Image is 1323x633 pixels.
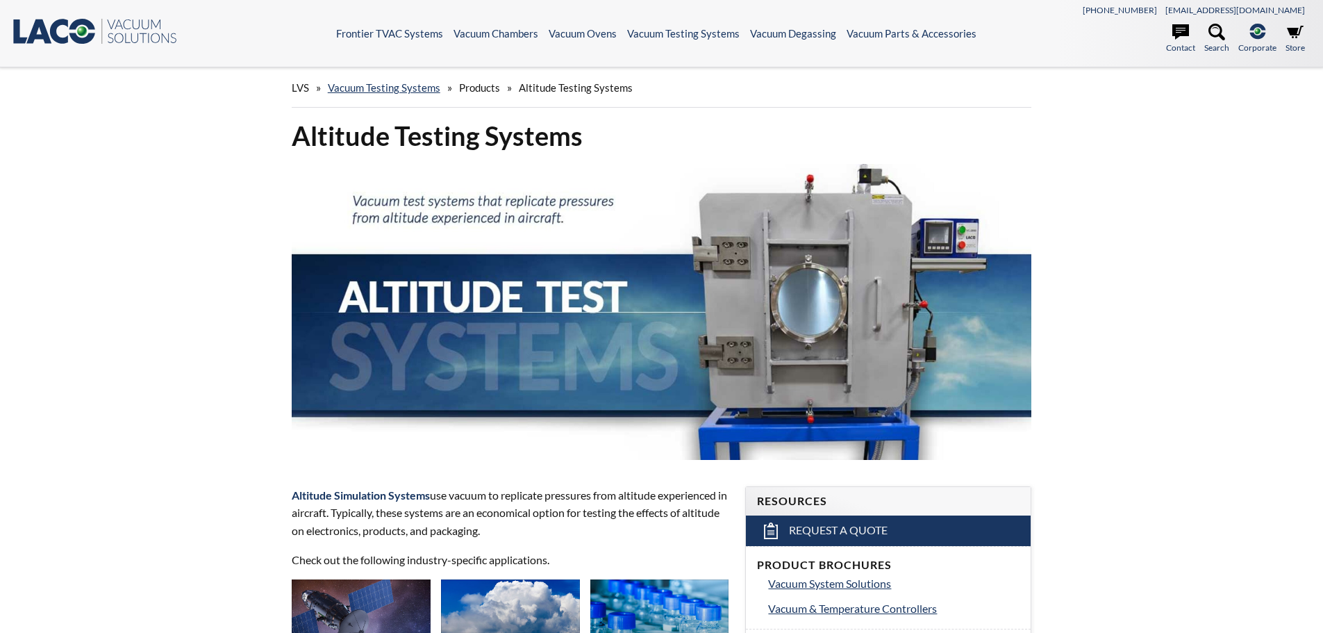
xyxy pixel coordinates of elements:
[292,119,1032,153] h1: Altitude Testing Systems
[292,486,729,540] p: use vacuum to replicate pressures from altitude experienced in aircraft. Typically, these systems...
[746,516,1031,546] a: Request a Quote
[459,81,500,94] span: Products
[1083,5,1157,15] a: [PHONE_NUMBER]
[292,488,430,502] strong: Altitude Simulation Systems
[847,27,976,40] a: Vacuum Parts & Accessories
[292,81,309,94] span: LVS
[1166,24,1195,54] a: Contact
[1204,24,1229,54] a: Search
[757,558,1020,573] h4: Product Brochures
[328,81,440,94] a: Vacuum Testing Systems
[292,551,729,569] p: Check out the following industry-specific applications.
[768,575,1020,593] a: Vacuum System Solutions
[1165,5,1305,15] a: [EMAIL_ADDRESS][DOMAIN_NAME]
[454,27,538,40] a: Vacuum Chambers
[549,27,617,40] a: Vacuum Ovens
[292,68,1032,108] div: » » »
[750,27,836,40] a: Vacuum Degassing
[768,600,1020,618] a: Vacuum & Temperature Controllers
[789,523,888,538] span: Request a Quote
[768,602,937,615] span: Vacuum & Temperature Controllers
[519,81,633,94] span: Altitude Testing Systems
[768,577,891,590] span: Vacuum System Solutions
[757,494,1020,509] h4: Resources
[292,164,1032,460] img: Altitutude Test Systems header
[1285,24,1305,54] a: Store
[1238,41,1276,54] span: Corporate
[336,27,443,40] a: Frontier TVAC Systems
[627,27,740,40] a: Vacuum Testing Systems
